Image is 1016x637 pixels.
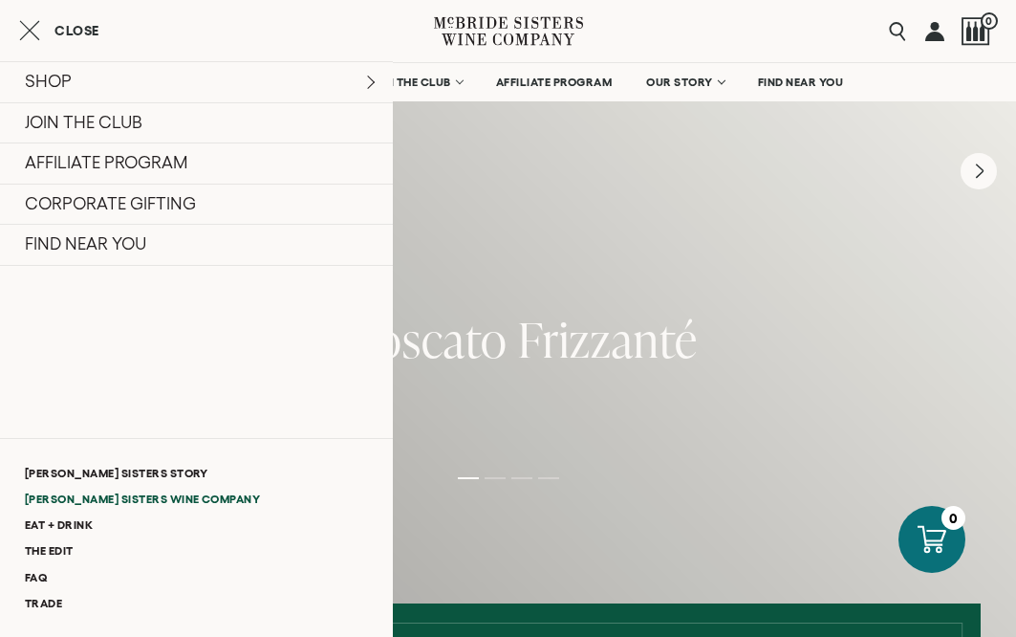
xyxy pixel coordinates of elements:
[758,76,844,89] span: FIND NEAR YOU
[746,63,856,101] a: FIND NEAR YOU
[54,24,99,37] span: Close
[337,306,508,372] span: Moscato
[96,279,920,292] h6: Bubbly, bright, and ready to celebrate!
[511,477,532,479] li: Page dot 3
[484,63,625,101] a: AFFILIATE PROGRAM
[496,76,613,89] span: AFFILIATE PROGRAM
[981,12,998,30] span: 0
[458,477,479,479] li: Page dot 1
[634,63,736,101] a: OUR STORY
[961,153,997,189] button: Next
[518,306,698,372] span: Frizzanté
[538,477,559,479] li: Page dot 4
[19,19,99,42] button: Close cart
[485,477,506,479] li: Page dot 2
[369,76,451,89] span: JOIN THE CLUB
[646,76,713,89] span: OUR STORY
[357,63,474,101] a: JOIN THE CLUB
[941,506,965,530] div: 0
